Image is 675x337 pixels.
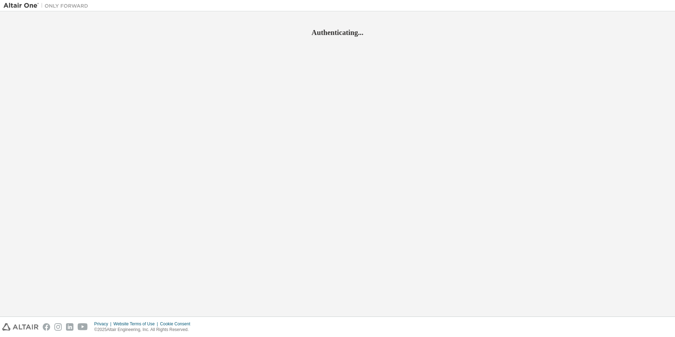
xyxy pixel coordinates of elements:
[78,323,88,331] img: youtube.svg
[160,321,194,327] div: Cookie Consent
[54,323,62,331] img: instagram.svg
[43,323,50,331] img: facebook.svg
[94,321,113,327] div: Privacy
[113,321,160,327] div: Website Terms of Use
[2,323,38,331] img: altair_logo.svg
[4,28,671,37] h2: Authenticating...
[94,327,195,333] p: © 2025 Altair Engineering, Inc. All Rights Reserved.
[66,323,73,331] img: linkedin.svg
[4,2,92,9] img: Altair One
